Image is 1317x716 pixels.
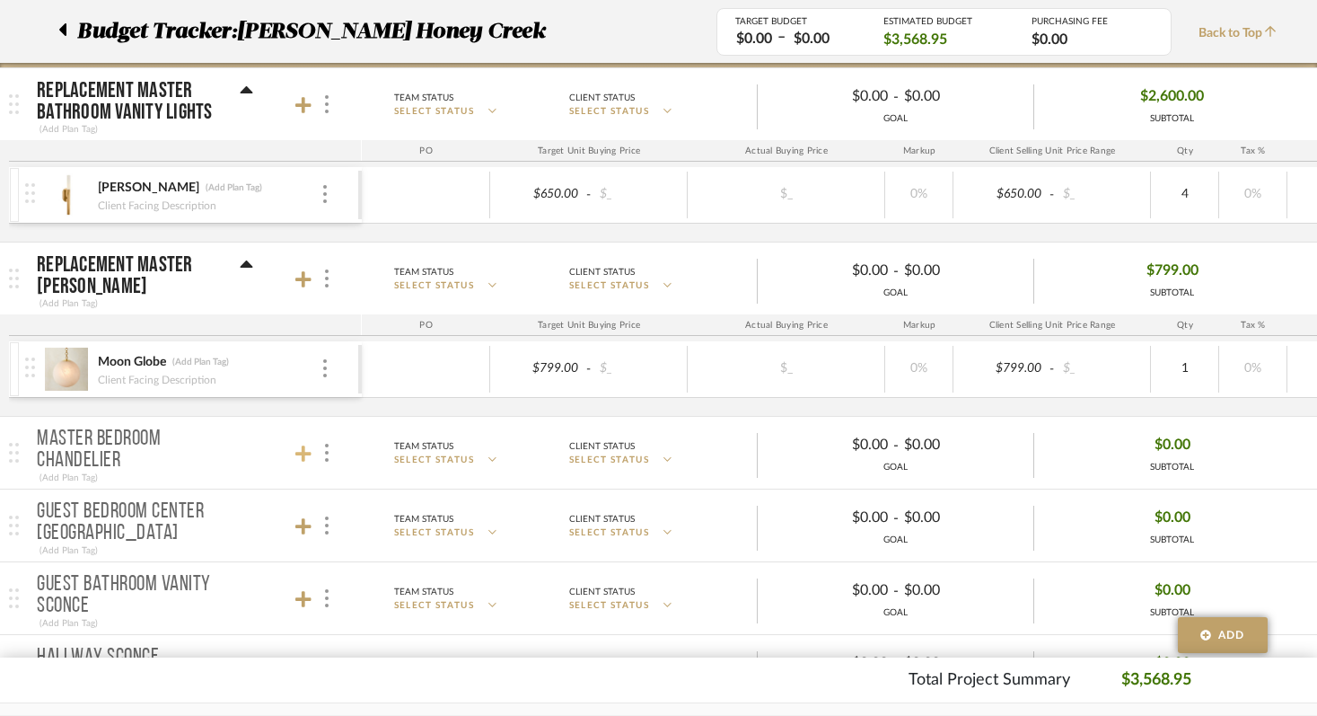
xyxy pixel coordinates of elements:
img: grip.svg [9,588,19,608]
div: GOAL [758,606,1033,620]
div: $_ [737,356,836,382]
div: $799.00 [496,356,584,382]
div: Team Status [394,438,453,455]
div: Target Unit Buying Price [490,314,688,336]
span: SELECT STATUS [394,279,475,293]
div: SUBTOTAL [1150,534,1194,547]
div: Markup [885,314,953,336]
div: Qty [1151,140,1219,162]
div: 1 [1156,356,1213,382]
div: (Add Plan Tag) [37,296,101,312]
div: SUBTOTAL [1150,461,1194,474]
div: Team Status [394,511,453,527]
span: SELECT STATUS [569,526,650,540]
span: $0.00 [1155,577,1190,605]
div: Team Status [394,584,453,600]
span: - [1047,360,1058,378]
div: Tax % [1219,140,1287,162]
span: Back to Top [1198,24,1286,43]
p: Guest Bathroom Vanity Sconce [37,574,218,617]
div: $0.00 [899,577,1019,605]
div: $_ [1058,181,1146,208]
img: 3dots-v.svg [325,517,329,535]
div: $_ [594,181,682,208]
div: GOAL [758,112,1033,126]
div: Client Status [569,511,635,527]
span: - [893,86,899,108]
span: - [584,360,594,378]
span: SELECT STATUS [569,599,650,613]
div: ESTIMATED BUDGET [883,16,1005,27]
span: $0.00 [1032,30,1067,49]
div: Actual Buying Price [688,314,885,336]
div: Markup [885,140,953,162]
div: PO [362,314,490,336]
span: Budget Tracker: [77,15,237,48]
div: $0.00 [773,431,893,459]
span: SELECT STATUS [569,454,650,467]
div: 0% [1225,356,1281,382]
div: Client Selling Unit Price Range [953,314,1151,336]
div: (Add Plan Tag) [171,356,230,368]
img: 3cc0dd83-ca0e-49f2-833c-136a85705e2e_50x50.jpg [44,173,88,217]
div: $799.00 [959,356,1047,382]
p: $3,568.95 [1121,668,1191,693]
div: Actual Buying Price [688,140,885,162]
div: $0.00 [788,29,835,49]
div: Client Status [569,264,635,280]
div: (Add Plan Tag) [205,181,263,194]
div: $0.00 [899,257,1019,285]
img: 3dots-v.svg [325,95,329,113]
span: $3,568.95 [883,30,947,49]
span: – [777,27,786,49]
span: SELECT STATUS [569,105,650,119]
div: $_ [737,181,836,208]
div: Team Status [394,264,453,280]
div: Client Selling Unit Price Range [953,140,1151,162]
div: $0.00 [773,257,893,285]
div: SUBTOTAL [1140,112,1204,126]
div: $0.00 [773,650,893,677]
div: $650.00 [496,181,584,208]
div: $0.00 [899,504,1019,532]
img: grip.svg [9,443,19,463]
div: (Add Plan Tag) [37,543,101,559]
span: - [893,653,899,675]
div: $0.00 [773,504,893,532]
img: 3dots-v.svg [325,444,329,462]
div: PURCHASING FEE [1032,16,1153,27]
span: $2,600.00 [1140,83,1204,110]
span: - [893,435,899,456]
div: GOAL [758,461,1033,474]
img: 3dots-v.svg [325,589,329,607]
div: SUBTOTAL [1150,606,1194,620]
div: 0% [891,181,947,208]
p: Replacement Master [PERSON_NAME] [37,254,218,297]
img: grip.svg [9,516,19,535]
img: grip.svg [9,269,19,288]
div: $0.00 [773,83,893,110]
div: Tax % [1219,314,1287,336]
div: Moon Globe [97,354,167,371]
button: Add [1178,617,1268,653]
div: GOAL [758,287,1033,300]
span: - [893,261,899,282]
div: GOAL [758,534,1033,547]
div: (Add Plan Tag) [37,470,101,486]
div: $650.00 [959,181,1047,208]
div: (Add Plan Tag) [37,121,101,137]
img: 3dots-v.svg [323,185,327,203]
div: Target Unit Buying Price [490,140,688,162]
span: SELECT STATUS [394,599,475,613]
img: 0b21bebd-63bb-4154-b020-d438dfc61092_50x50.jpg [44,348,88,391]
div: [PERSON_NAME] [97,180,200,197]
span: - [893,580,899,602]
span: Add [1218,627,1245,643]
div: Team Status [394,90,453,106]
div: 4 [1156,181,1213,208]
div: Client Facing Description [97,197,217,215]
span: $0.00 [1155,431,1190,459]
div: Client Status [569,657,635,673]
span: SELECT STATUS [394,526,475,540]
div: $0.00 [899,650,1019,677]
